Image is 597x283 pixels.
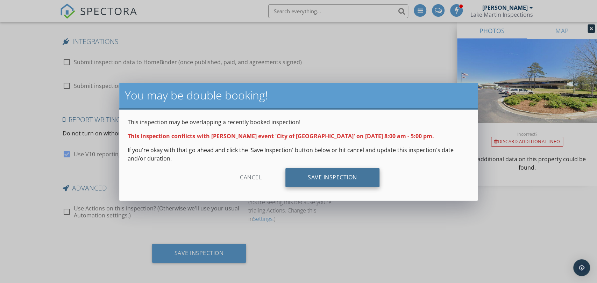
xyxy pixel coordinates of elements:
p: If you're okay with that go ahead and click the 'Save Inspection' button below or hit cancel and ... [128,146,469,163]
div: Open Intercom Messenger [573,259,590,276]
div: Cancel [218,168,284,187]
p: This inspection may be overlapping a recently booked inspection! [128,118,469,126]
h2: You may be double booking! [125,88,472,102]
strong: This inspection conflicts with [PERSON_NAME] event 'City of [GEOGRAPHIC_DATA]' on [DATE] 8:00 am ... [128,132,434,140]
div: Save Inspection [285,168,379,187]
